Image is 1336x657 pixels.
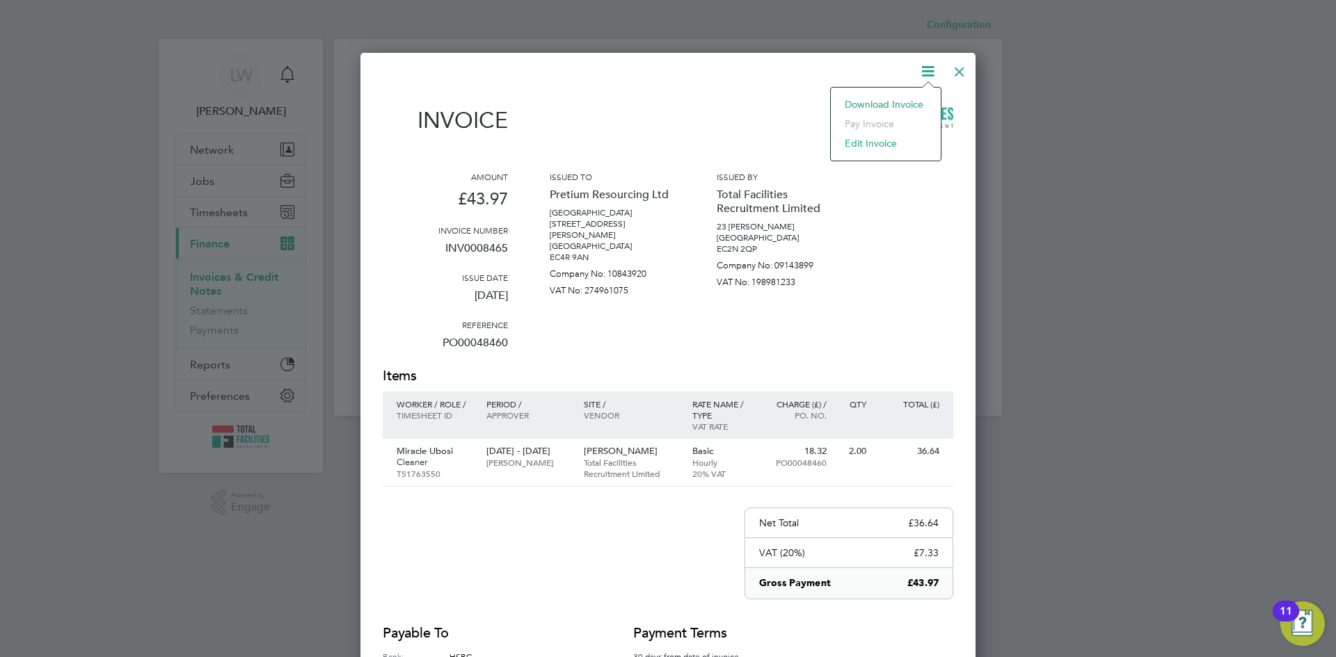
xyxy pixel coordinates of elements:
h3: Invoice number [383,225,508,236]
p: Timesheet ID [397,409,472,421]
h2: Payable to [383,624,591,643]
li: Pay invoice [838,114,934,133]
p: [GEOGRAPHIC_DATA] [550,241,675,252]
p: £36.64 [908,517,939,529]
p: 2.00 [841,446,866,457]
h2: Payment terms [633,624,758,643]
p: Total Facilities Recruitment Limited [717,182,842,221]
p: [DATE] - [DATE] [486,446,569,457]
p: Pretium Resourcing Ltd [550,182,675,207]
p: EC2N 2QP [717,243,842,254]
p: £43.97 [383,182,508,225]
p: Approver [486,409,569,421]
li: Download Invoice [838,95,934,114]
p: Basic [692,446,753,457]
button: Open Resource Center, 11 new notifications [1280,601,1325,646]
p: Charge (£) / [766,398,827,409]
p: [PERSON_NAME] [486,457,569,468]
p: [GEOGRAPHIC_DATA] [550,207,675,218]
p: VAT (20%) [759,546,805,559]
p: £7.33 [914,546,939,559]
p: [DATE] [383,283,508,319]
p: £43.97 [907,576,939,590]
div: 11 [1280,611,1292,629]
p: INV0008465 [383,236,508,272]
p: PO00048460 [766,457,827,468]
p: 18.32 [766,446,827,457]
p: 20% VAT [692,468,753,479]
h3: Issue date [383,272,508,283]
p: VAT rate [692,421,753,432]
p: VAT No: 198981233 [717,271,842,288]
p: PO00048460 [383,330,508,366]
h3: Amount [383,171,508,182]
h3: Issued by [717,171,842,182]
p: Period / [486,398,569,409]
p: TS1763550 [397,468,472,479]
p: 23 [PERSON_NAME] [717,221,842,232]
li: Edit invoice [838,133,934,153]
h2: Items [383,366,953,386]
p: Hourly [692,457,753,468]
p: 36.64 [880,446,939,457]
h3: Issued to [550,171,675,182]
p: Miracle Ubosi [397,446,472,457]
h3: Reference [383,319,508,330]
p: Gross Payment [759,576,831,590]
h1: Invoice [383,107,508,133]
p: Rate name / type [692,398,753,421]
p: [PERSON_NAME] [584,446,678,457]
p: Company No: 10843920 [550,263,675,279]
p: Site / [584,398,678,409]
p: Po. No. [766,409,827,421]
p: VAT No: 274961075 [550,279,675,296]
p: Company No: 09143899 [717,254,842,271]
p: Worker / Role / [397,398,472,409]
p: [STREET_ADDRESS][PERSON_NAME] [550,218,675,241]
p: Total (£) [880,398,939,409]
p: Total Facilities Recruitment Limited [584,457,678,479]
p: Cleaner [397,457,472,468]
p: EC4R 9AN [550,252,675,263]
p: [GEOGRAPHIC_DATA] [717,232,842,243]
p: Net Total [759,517,799,529]
p: Vendor [584,409,678,421]
p: QTY [841,398,866,409]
